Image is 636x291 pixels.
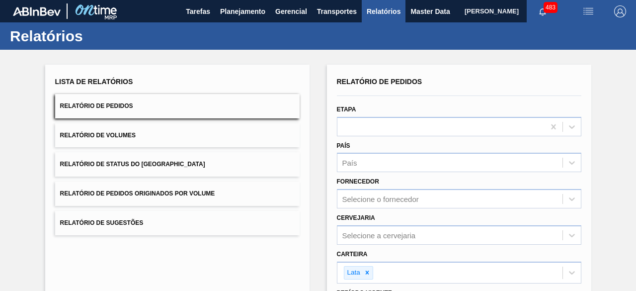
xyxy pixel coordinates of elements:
[337,214,375,221] label: Cervejaria
[60,190,215,197] span: Relatório de Pedidos Originados por Volume
[220,5,265,17] span: Planejamento
[55,211,300,235] button: Relatório de Sugestões
[342,195,419,203] div: Selecione o fornecedor
[527,4,558,18] button: Notificações
[337,142,350,149] label: País
[55,182,300,206] button: Relatório de Pedidos Originados por Volume
[10,30,186,42] h1: Relatórios
[337,78,422,86] span: Relatório de Pedidos
[582,5,594,17] img: userActions
[55,123,300,148] button: Relatório de Volumes
[342,231,416,239] div: Selecione a cervejaria
[344,267,362,279] div: Lata
[60,132,136,139] span: Relatório de Volumes
[614,5,626,17] img: Logout
[342,159,357,167] div: País
[410,5,450,17] span: Master Data
[275,5,307,17] span: Gerencial
[317,5,357,17] span: Transportes
[13,7,61,16] img: TNhmsLtSVTkK8tSr43FrP2fwEKptu5GPRR3wAAAABJRU5ErkJggg==
[337,178,379,185] label: Fornecedor
[337,106,356,113] label: Etapa
[60,219,144,226] span: Relatório de Sugestões
[55,78,133,86] span: Lista de Relatórios
[544,2,557,13] span: 483
[55,94,300,118] button: Relatório de Pedidos
[55,152,300,177] button: Relatório de Status do [GEOGRAPHIC_DATA]
[367,5,400,17] span: Relatórios
[337,251,368,258] label: Carteira
[186,5,210,17] span: Tarefas
[60,102,133,109] span: Relatório de Pedidos
[60,161,205,168] span: Relatório de Status do [GEOGRAPHIC_DATA]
